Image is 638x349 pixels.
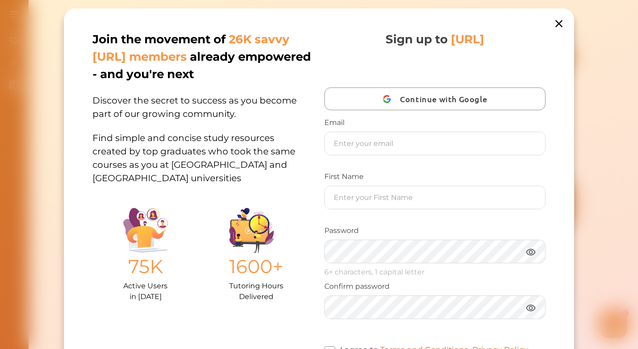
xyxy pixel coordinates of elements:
img: Group%201403.ccdcecb8.png [229,208,273,253]
p: Email [324,117,546,128]
button: Continue with Google [324,87,546,110]
p: Confirm password [324,281,546,292]
img: Illustration.25158f3c.png [123,208,168,253]
input: Enter your email [325,132,545,155]
p: Active Users in [DATE] [123,281,168,302]
span: Continue with Google [400,88,491,109]
input: Enter your First Name [325,186,545,209]
p: First Name [324,171,546,182]
p: 1600+ [229,253,283,281]
span: [URL] [451,32,484,46]
p: Find simple and concise study resources created by top graduates who took the same courses as you... [92,120,314,185]
p: Join the movement of already empowered - and you're next [92,31,312,83]
i: 1 [198,0,205,8]
p: 75K [123,253,168,281]
p: Tutoring Hours Delivered [229,281,283,302]
img: eye.3286bcf0.webp [525,302,536,313]
p: Sign up to [386,31,484,48]
span: 26K savvy [URL] members [92,32,290,64]
p: Discover the secret to success as you become part of our growing community. [92,83,314,120]
p: Password [324,225,546,236]
img: eye.3286bcf0.webp [525,246,536,258]
p: 6+ characters, 1 capital letter [324,267,546,278]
